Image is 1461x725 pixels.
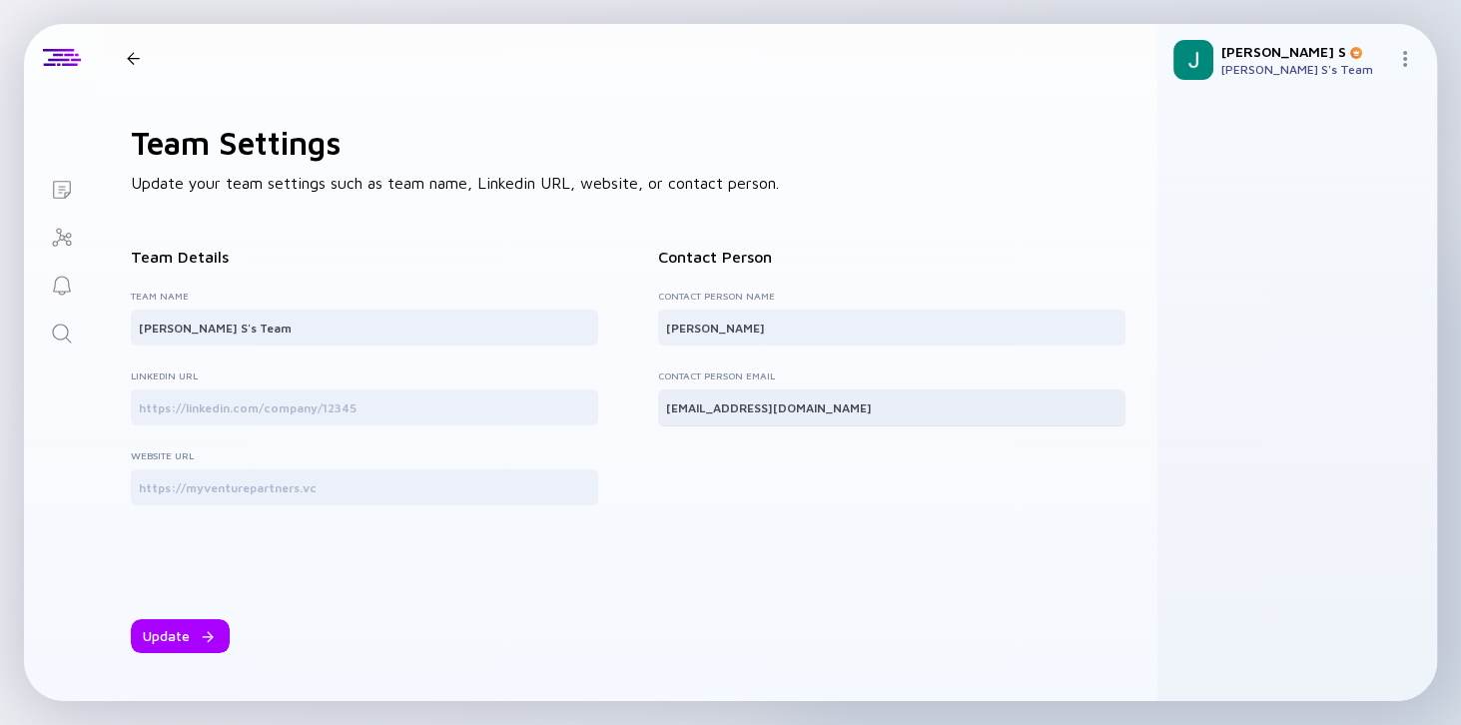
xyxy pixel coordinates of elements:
button: Update [131,619,230,653]
div: Update your team settings such as team name, Linkedin URL, website, or contact person. [99,92,1157,701]
a: Investor Map [24,212,99,260]
img: Menu [1397,51,1413,67]
div: [PERSON_NAME] S [1221,43,1389,60]
h1: Team Settings [131,124,1125,162]
a: Reminders [24,260,99,308]
input: mail@gmail.com [666,397,1117,417]
label: Linkedin URL [131,369,598,381]
label: Contact Person Name [658,290,1125,302]
div: Contact Person [658,248,1125,266]
input: Jane Smith [666,318,1117,338]
div: Team Details [131,248,598,266]
input: https://linkedin.com/company/12345 [139,397,590,417]
label: Team Name [131,290,598,302]
label: Contact Person Email [658,369,1125,381]
input: https://myventurepartners.vc [139,477,590,497]
a: Search [24,308,99,356]
label: Website URL [131,449,598,461]
input: My Venture Partners [139,318,590,338]
a: Lists [24,164,99,212]
img: Jon Profile Picture [1173,40,1213,80]
div: [PERSON_NAME] S's Team [1221,62,1389,77]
